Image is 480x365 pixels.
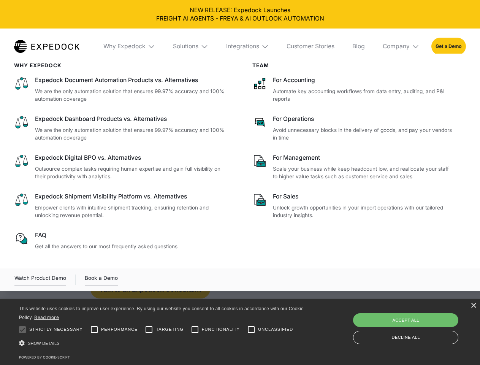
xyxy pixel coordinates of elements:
div: Show details [19,338,306,349]
p: Empower clients with intuitive shipment tracking, ensuring retention and unlocking revenue potent... [35,204,228,219]
div: Expedock Dashboard Products vs. Alternatives [35,115,228,123]
p: Automate key accounting workflows from data entry, auditing, and P&L reports [273,87,454,103]
a: Blog [346,29,371,64]
a: Expedock Document Automation Products vs. AlternativesWe are the only automation solution that en... [14,76,228,103]
a: Book a Demo [85,274,118,286]
div: Expedock Document Automation Products vs. Alternatives [35,76,228,84]
div: For Sales [273,192,454,201]
a: FAQGet all the answers to our most frequently asked questions [14,231,228,250]
span: This website uses cookies to improve user experience. By using our website you consent to all coo... [19,306,304,320]
div: For Management [273,154,454,162]
div: Solutions [167,29,214,64]
a: Customer Stories [280,29,340,64]
a: For ManagementScale your business while keep headcount low, and reallocate your staff to higher v... [252,154,454,181]
p: We are the only automation solution that ensures 99.97% accuracy and 100% automation coverage [35,126,228,142]
div: FAQ [35,231,228,240]
span: Show details [28,341,60,346]
div: WHy Expedock [14,62,228,68]
p: Unlock growth opportunities in your import operations with our tailored industry insights. [273,204,454,219]
div: NEW RELEASE: Expedock Launches [6,6,474,23]
span: Strictly necessary [29,326,83,333]
div: Team [252,62,454,68]
span: Targeting [156,326,183,333]
div: Integrations [226,43,259,50]
a: Get a Demo [431,38,466,55]
a: For AccountingAutomate key accounting workflows from data entry, auditing, and P&L reports [252,76,454,103]
a: Read more [34,314,59,320]
p: We are the only automation solution that ensures 99.97% accuracy and 100% automation coverage [35,87,228,103]
div: Expedock Shipment Visibility Platform vs. Alternatives [35,192,228,201]
div: Company [377,29,425,64]
span: Performance [101,326,138,333]
div: Integrations [220,29,275,64]
div: Why Expedock [103,43,146,50]
iframe: Chat Widget [353,283,480,365]
p: Scale your business while keep headcount low, and reallocate your staff to higher value tasks suc... [273,165,454,181]
a: Expedock Digital BPO vs. AlternativesOutsource complex tasks requiring human expertise and gain f... [14,154,228,181]
div: Expedock Digital BPO vs. Alternatives [35,154,228,162]
a: Expedock Dashboard Products vs. AlternativesWe are the only automation solution that ensures 99.9... [14,115,228,142]
p: Avoid unnecessary blocks in the delivery of goods, and pay your vendors in time [273,126,454,142]
div: Why Expedock [97,29,161,64]
a: For SalesUnlock growth opportunities in your import operations with our tailored industry insights. [252,192,454,219]
p: Get all the answers to our most frequently asked questions [35,243,228,251]
a: open lightbox [14,274,66,286]
div: Company [383,43,410,50]
a: Powered by cookie-script [19,355,70,359]
div: For Accounting [273,76,454,84]
div: Solutions [173,43,198,50]
div: Watch Product Demo [14,274,66,286]
div: For Operations [273,115,454,123]
a: FREIGHT AI AGENTS - FREYA & AI OUTLOOK AUTOMATION [6,14,474,23]
p: Outsource complex tasks requiring human expertise and gain full visibility on their productivity ... [35,165,228,181]
a: For OperationsAvoid unnecessary blocks in the delivery of goods, and pay your vendors in time [252,115,454,142]
a: Expedock Shipment Visibility Platform vs. AlternativesEmpower clients with intuitive shipment tra... [14,192,228,219]
span: Unclassified [258,326,293,333]
span: Functionality [202,326,240,333]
